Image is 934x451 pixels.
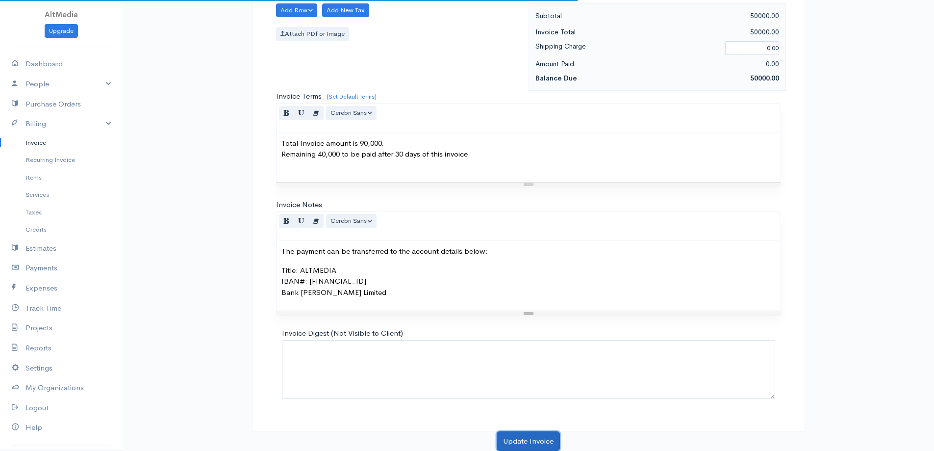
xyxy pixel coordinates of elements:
label: Invoice Digest (Not Visible to Client) [282,328,403,339]
button: Add New Tax [322,3,369,18]
p: Total Invoice amount is 90,000. Remaining 40,000 to be paid after 30 days of this invoice. [281,138,776,160]
div: Subtotal [530,10,657,22]
div: Shipping Charge [530,40,721,56]
a: Upgrade [45,24,78,38]
div: Resize [277,311,781,316]
span: 50000.00 [750,74,779,82]
button: Remove Font Style (CTRL+\) [308,214,324,228]
div: Resize [277,183,781,187]
span: Cerebri Sans [330,108,367,117]
button: Font Family [326,214,377,228]
div: 50000.00 [657,26,784,38]
span: AltMedia [45,10,78,19]
button: Underline (CTRL+U) [294,106,309,120]
p: Title: ALTMEDIA IBAN#: [FINANCIAL_ID] Bank [PERSON_NAME] Limited [281,265,776,298]
div: 0.00 [657,58,784,70]
button: Remove Font Style (CTRL+\) [308,106,324,120]
label: Invoice Notes [276,199,322,211]
button: Bold (CTRL+B) [279,214,294,228]
p: The payment can be transferred to the account details below: [281,246,776,257]
div: 50000.00 [657,10,784,22]
button: Underline (CTRL+U) [294,214,309,228]
label: Attach PDf or Image [276,27,349,41]
button: Add Row [276,3,318,18]
span: Cerebri Sans [330,216,367,225]
a: (Set Default Terms) [327,93,377,101]
label: Invoice Terms [276,91,322,102]
button: Font Family [326,106,377,120]
div: Amount Paid [530,58,657,70]
button: Bold (CTRL+B) [279,106,294,120]
strong: Balance Due [535,74,577,82]
div: Invoice Total [530,26,657,38]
